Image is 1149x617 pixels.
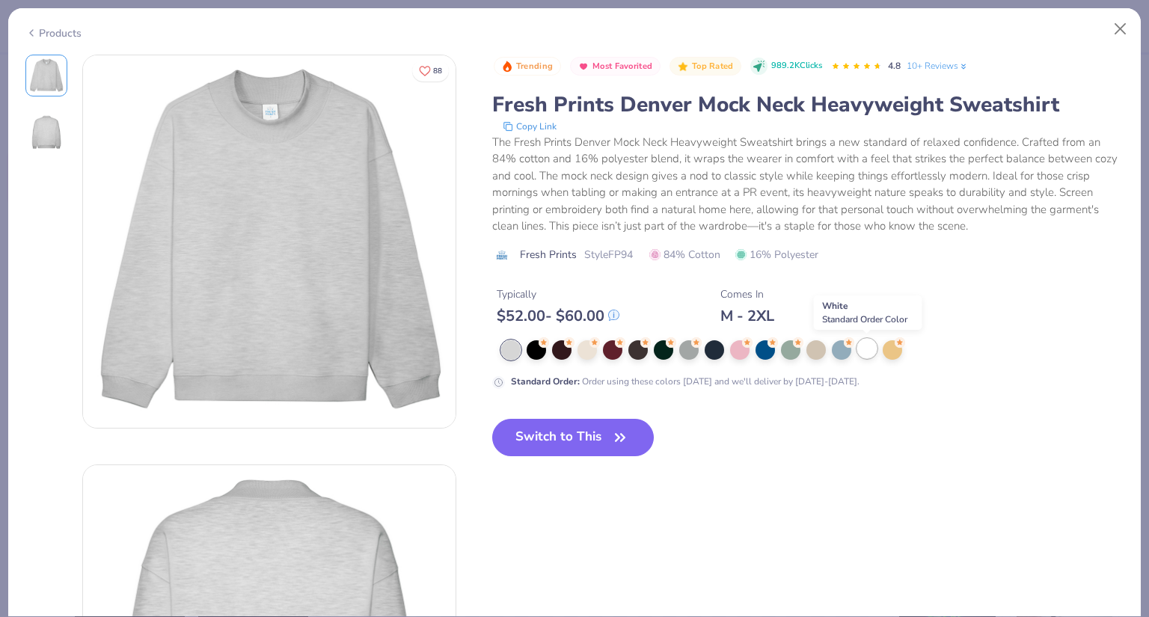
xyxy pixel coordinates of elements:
img: Trending sort [501,61,513,73]
div: $ 52.00 - $ 60.00 [497,307,619,325]
span: 989.2K Clicks [771,60,822,73]
button: Badge Button [670,57,741,76]
img: Top Rated sort [677,61,689,73]
div: The Fresh Prints Denver Mock Neck Heavyweight Sweatshirt brings a new standard of relaxed confide... [492,134,1124,235]
button: Badge Button [494,57,561,76]
span: Standard Order Color [822,313,907,325]
img: Back [28,114,64,150]
div: Order using these colors [DATE] and we'll deliver by [DATE]-[DATE]. [511,375,860,388]
span: 88 [433,67,442,75]
div: Fresh Prints Denver Mock Neck Heavyweight Sweatshirt [492,90,1124,119]
div: M - 2XL [720,307,774,325]
div: Typically [497,286,619,302]
img: Front [28,58,64,93]
span: Fresh Prints [520,247,577,263]
img: Front [83,55,456,428]
div: Products [25,25,82,41]
span: 84% Cotton [649,247,720,263]
span: Trending [516,62,553,70]
span: 16% Polyester [735,247,818,263]
span: 4.8 [888,60,901,72]
a: 10+ Reviews [907,59,969,73]
span: Most Favorited [592,62,652,70]
div: White [814,295,922,330]
strong: Standard Order : [511,375,580,387]
div: 4.8 Stars [831,55,882,79]
button: Like [412,60,449,82]
span: Top Rated [692,62,734,70]
div: Comes In [720,286,774,302]
button: Badge Button [570,57,661,76]
button: copy to clipboard [498,119,561,134]
span: Style FP94 [584,247,633,263]
button: Switch to This [492,419,655,456]
img: brand logo [492,249,512,261]
button: Close [1106,15,1135,43]
img: Most Favorited sort [577,61,589,73]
